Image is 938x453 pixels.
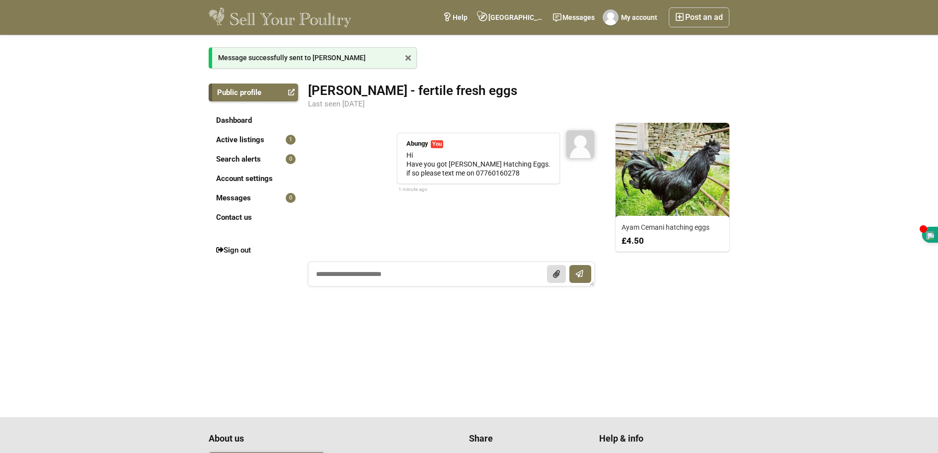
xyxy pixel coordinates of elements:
a: Help [437,7,473,27]
span: 0 [286,154,296,164]
h4: Help & info [599,433,717,444]
div: Message successfully sent to [PERSON_NAME] [209,47,417,69]
img: Abungy [566,130,594,158]
a: Messages [547,7,600,27]
h4: Share [469,433,587,444]
a: Active listings1 [209,131,298,149]
span: 0 [286,193,296,203]
img: Sell Your Poultry [209,7,351,27]
a: [GEOGRAPHIC_DATA], [GEOGRAPHIC_DATA] [473,7,547,27]
a: Sign out [209,241,298,259]
a: x [400,50,415,65]
span: 1 [286,135,296,145]
a: Ayam Cemani hatching eggs [622,223,709,231]
a: Messages0 [209,189,298,207]
div: Hi Have you got [PERSON_NAME] Hatching Eggs. if so please text me on 07760160278 [406,151,550,178]
a: My account [600,7,663,27]
img: Abungy [603,9,619,25]
span: You [431,140,443,148]
h4: About us [209,433,409,444]
a: Contact us [209,208,298,226]
a: Public profile [209,84,298,101]
strong: Abungy [406,140,428,147]
img: 2935_thumbnail.jpg [616,123,729,218]
a: Dashboard [209,111,298,129]
a: Post an ad [669,7,729,27]
div: [PERSON_NAME] - fertile fresh eggs [308,84,729,97]
div: Last seen [DATE] [308,100,729,108]
a: Search alerts0 [209,150,298,168]
a: Account settings [209,170,298,187]
div: £4.50 [617,236,728,245]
